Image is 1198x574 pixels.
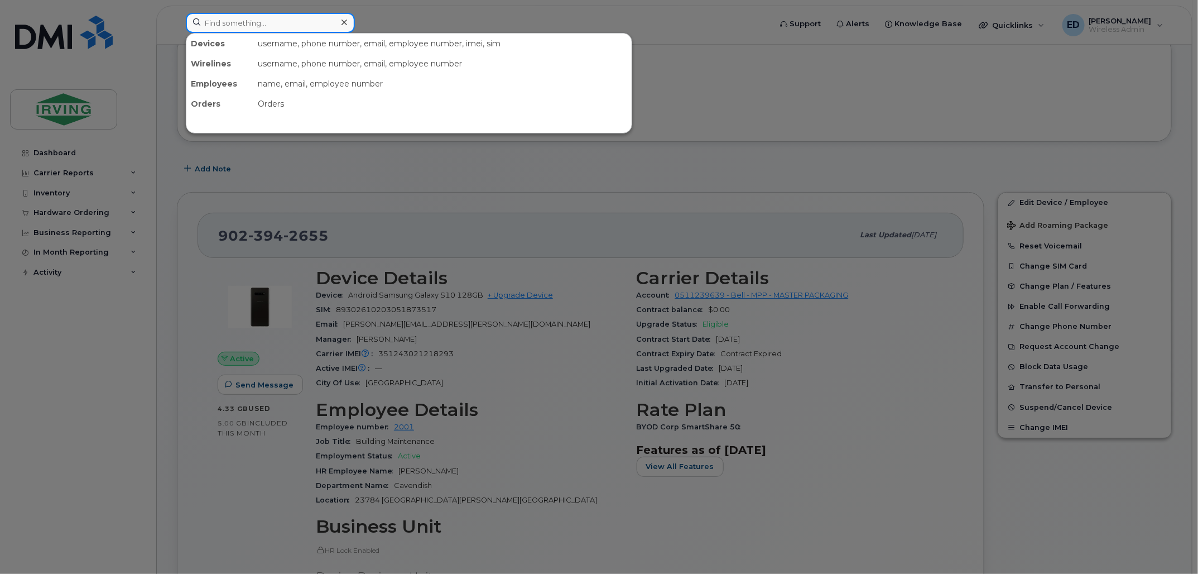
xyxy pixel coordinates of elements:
div: Devices [186,34,253,54]
div: Wirelines [186,54,253,74]
div: name, email, employee number [253,74,632,94]
input: Find something... [186,13,355,33]
div: username, phone number, email, employee number [253,54,632,74]
div: Employees [186,74,253,94]
div: Orders [186,94,253,114]
div: Orders [253,94,632,114]
div: username, phone number, email, employee number, imei, sim [253,34,632,54]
